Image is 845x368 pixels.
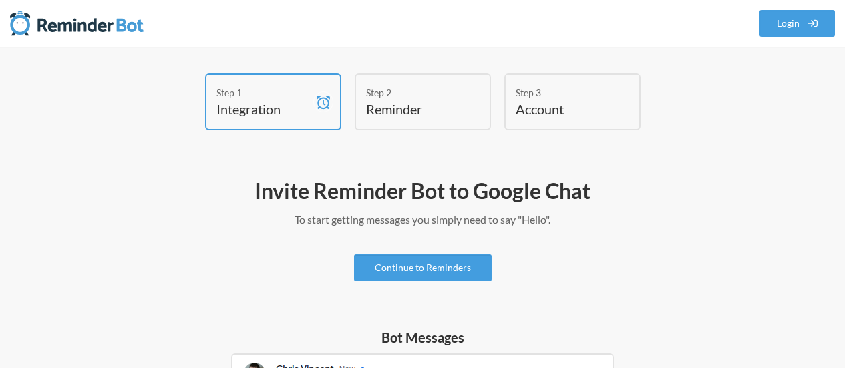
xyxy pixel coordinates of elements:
h2: Invite Reminder Bot to Google Chat [40,177,805,205]
div: Step 1 [216,85,310,100]
a: Continue to Reminders [354,254,492,281]
a: Login [759,10,836,37]
h4: Integration [216,100,310,118]
h4: Account [516,100,609,118]
h4: Reminder [366,100,460,118]
div: Step 3 [516,85,609,100]
h5: Bot Messages [231,328,614,347]
div: Step 2 [366,85,460,100]
img: Reminder Bot [10,10,144,37]
p: To start getting messages you simply need to say "Hello". [40,212,805,228]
